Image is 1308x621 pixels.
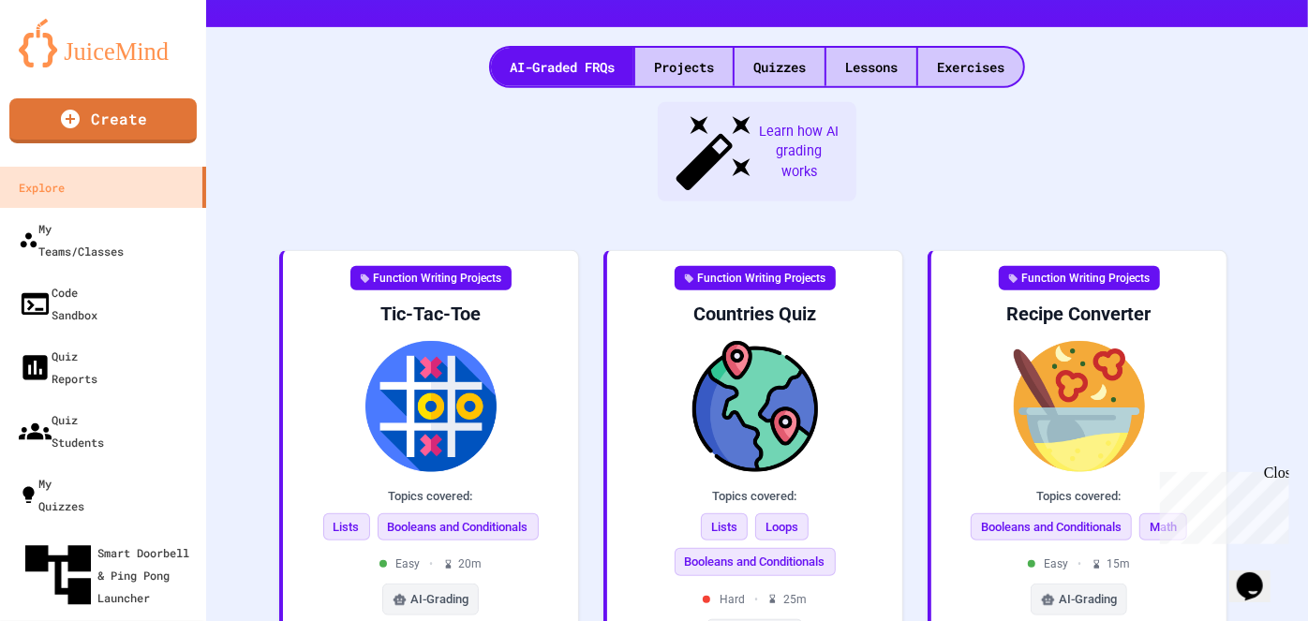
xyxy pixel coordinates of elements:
[298,302,563,326] div: Tic-Tac-Toe
[757,122,841,183] span: Learn how AI grading works
[379,555,483,572] div: Easy 20 m
[19,281,97,326] div: Code Sandbox
[971,513,1132,541] span: Booleans and Conditionals
[19,176,65,199] div: Explore
[1028,555,1131,572] div: Easy 15 m
[622,302,887,326] div: Countries Quiz
[19,408,104,453] div: Quiz Students
[9,98,197,143] a: Create
[635,48,733,86] div: Projects
[430,555,434,572] span: •
[946,341,1211,472] img: Recipe Converter
[701,513,748,541] span: Lists
[622,487,887,506] div: Topics covered:
[675,548,836,576] span: Booleans and Conditionals
[19,217,124,262] div: My Teams/Classes
[350,266,512,290] div: Function Writing Projects
[1152,465,1289,544] iframe: chat widget
[1139,513,1187,541] span: Math
[1059,590,1117,609] span: AI-Grading
[755,513,809,541] span: Loops
[1229,546,1289,602] iframe: chat widget
[7,7,129,119] div: Chat with us now!Close
[19,19,187,67] img: logo-orange.svg
[675,266,836,290] div: Function Writing Projects
[946,487,1211,506] div: Topics covered:
[946,302,1211,326] div: Recipe Converter
[378,513,539,541] span: Booleans and Conditionals
[323,513,370,541] span: Lists
[410,590,468,609] span: AI-Grading
[19,345,97,390] div: Quiz Reports
[999,266,1160,290] div: Function Writing Projects
[735,48,825,86] div: Quizzes
[298,487,563,506] div: Topics covered:
[19,536,199,614] div: Smart Doorbell & Ping Pong Launcher
[826,48,916,86] div: Lessons
[298,341,563,472] img: Tic-Tac-Toe
[1078,555,1082,572] span: •
[491,48,633,86] div: AI-Graded FRQs
[19,472,84,517] div: My Quizzes
[703,591,807,608] div: Hard 25 m
[918,48,1023,86] div: Exercises
[754,591,758,608] span: •
[622,341,887,472] img: Countries Quiz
